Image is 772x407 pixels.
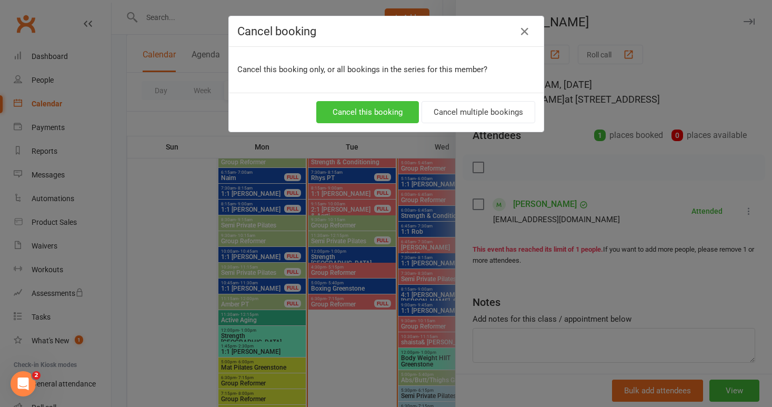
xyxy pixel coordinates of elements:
[516,23,533,40] button: Close
[316,101,419,123] button: Cancel this booking
[237,25,535,38] h4: Cancel booking
[11,371,36,396] iframe: Intercom live chat
[32,371,41,380] span: 2
[422,101,535,123] button: Cancel multiple bookings
[237,63,535,76] p: Cancel this booking only, or all bookings in the series for this member?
